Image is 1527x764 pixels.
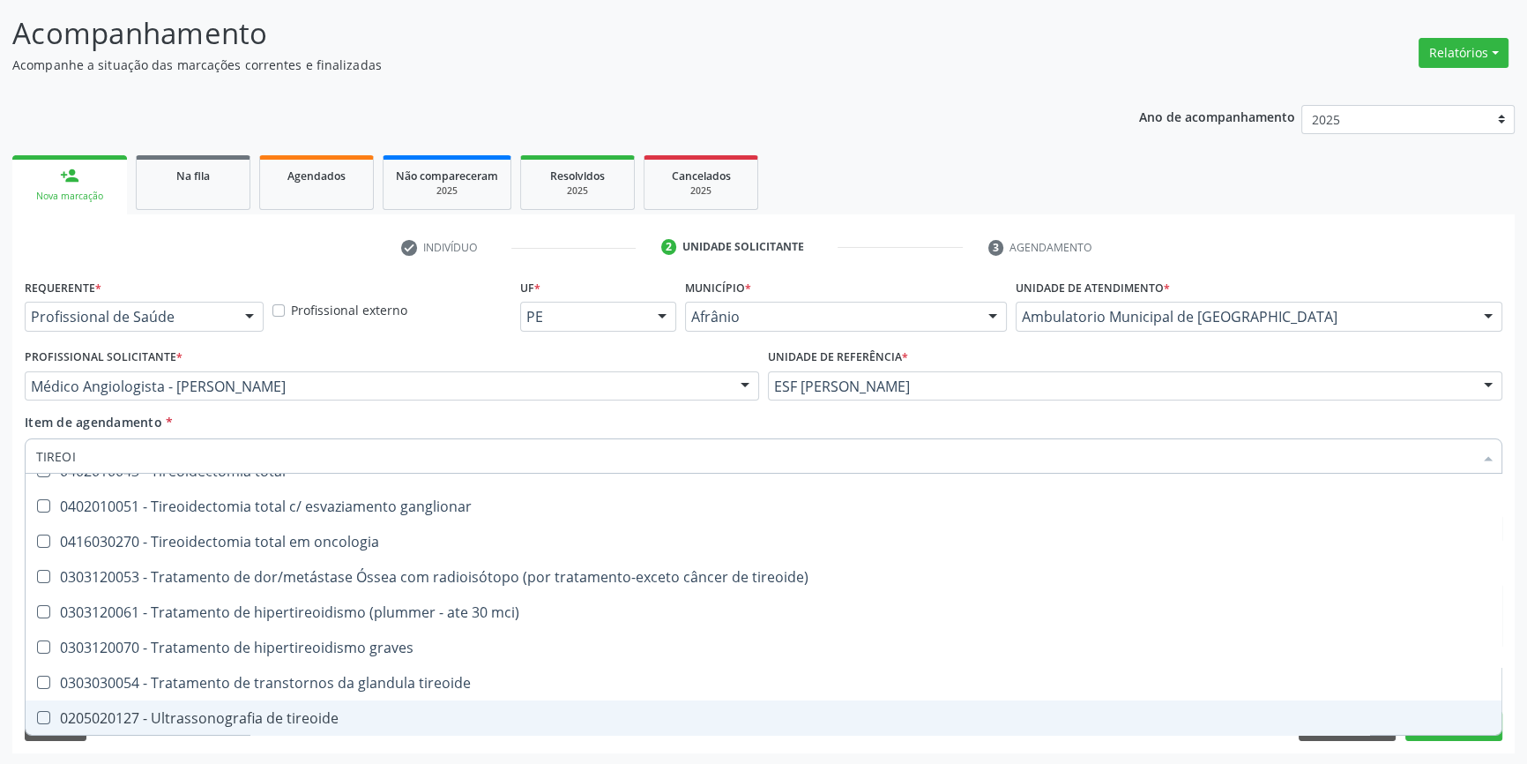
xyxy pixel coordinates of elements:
label: Município [685,274,751,302]
span: Ambulatorio Municipal de [GEOGRAPHIC_DATA] [1022,308,1466,326]
span: Agendados [287,169,346,184]
span: Item de agendamento [25,414,162,431]
span: Resolvidos [550,169,605,184]
p: Acompanhe a situação das marcações correntes e finalizadas [12,56,1064,74]
p: Ano de acompanhamento [1139,105,1295,127]
label: Profissional externo [291,301,407,319]
span: Profissional de Saúde [31,308,227,326]
div: 0303030054 - Tratamento de transtornos da glandula tireoide [36,676,1491,690]
label: Profissional Solicitante [25,344,182,371]
div: 2025 [396,184,498,198]
div: 2025 [657,184,745,198]
p: Acompanhamento [12,11,1064,56]
button: Relatórios [1419,38,1508,68]
span: Cancelados [672,169,731,184]
div: 0205020127 - Ultrassonografia de tireoide [36,711,1491,725]
span: Afrânio [691,308,971,326]
div: 2 [661,239,677,255]
div: 2025 [533,184,622,198]
span: Não compareceram [396,169,498,184]
input: Buscar por procedimentos [36,438,1473,474]
label: Requerente [25,274,101,302]
label: Unidade de atendimento [1016,274,1170,302]
div: 0303120053 - Tratamento de dor/metástase Óssea com radioisótopo (por tratamento-exceto câncer de ... [36,570,1491,584]
span: ESF [PERSON_NAME] [774,378,1466,395]
div: person_add [60,166,79,185]
label: UF [520,274,540,302]
div: 0402010051 - Tireoidectomia total c/ esvaziamento ganglionar [36,499,1491,513]
div: Nova marcação [25,190,115,203]
div: 0303120070 - Tratamento de hipertireoidismo graves [36,640,1491,655]
label: Unidade de referência [768,344,908,371]
span: Na fila [176,169,210,184]
div: Unidade solicitante [682,239,804,255]
div: 0303120061 - Tratamento de hipertireoidismo (plummer - ate 30 mci) [36,605,1491,619]
span: PE [526,308,640,326]
span: Médico Angiologista - [PERSON_NAME] [31,378,723,395]
div: 0416030270 - Tireoidectomia total em oncologia [36,535,1491,549]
